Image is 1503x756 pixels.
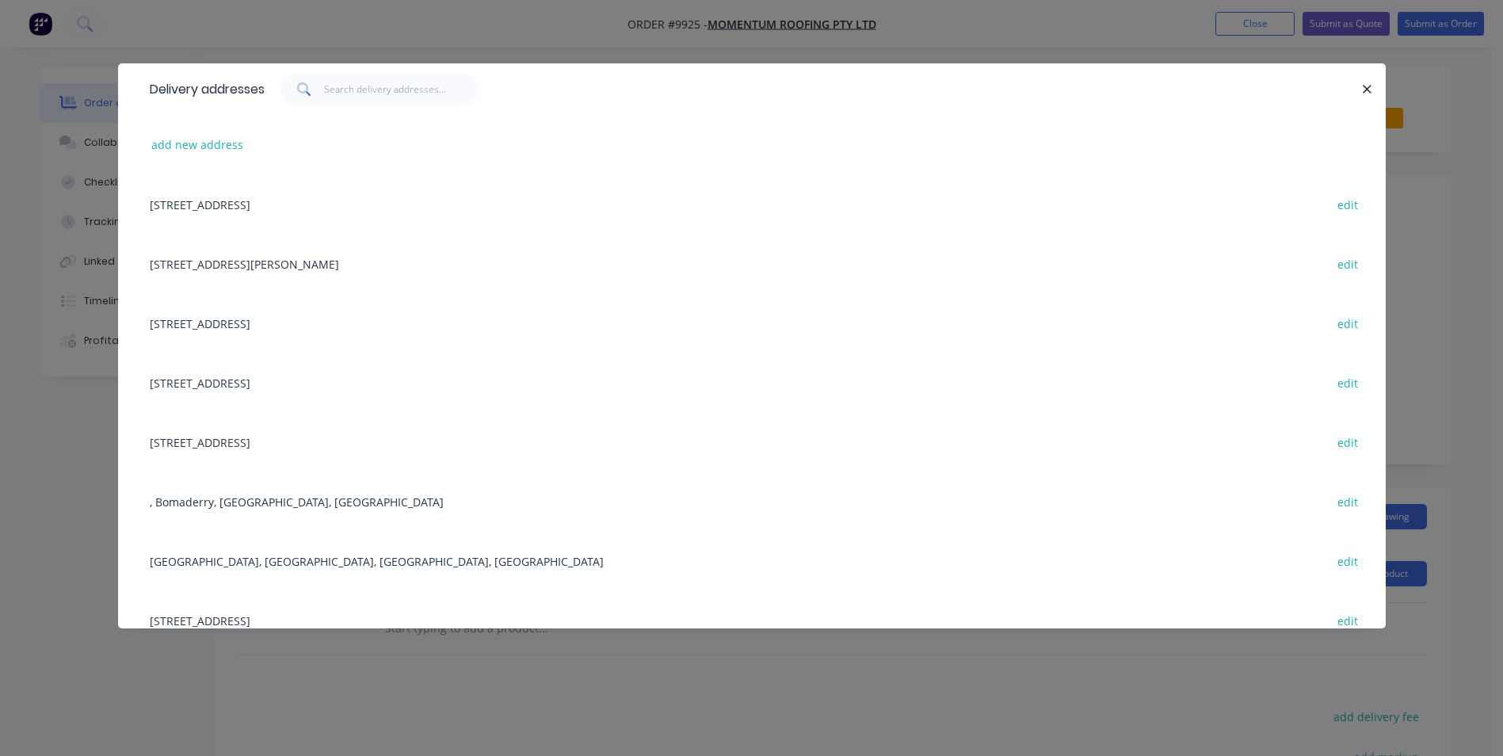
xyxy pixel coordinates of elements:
[142,234,1362,293] div: [STREET_ADDRESS][PERSON_NAME]
[1329,312,1367,334] button: edit
[1329,609,1367,631] button: edit
[1329,550,1367,571] button: edit
[1329,491,1367,512] button: edit
[142,174,1362,234] div: [STREET_ADDRESS]
[1329,372,1367,393] button: edit
[1329,431,1367,452] button: edit
[1329,193,1367,215] button: edit
[142,64,265,115] div: Delivery addresses
[142,293,1362,353] div: [STREET_ADDRESS]
[142,590,1362,650] div: [STREET_ADDRESS]
[1329,253,1367,274] button: edit
[142,531,1362,590] div: [GEOGRAPHIC_DATA], [GEOGRAPHIC_DATA], [GEOGRAPHIC_DATA], [GEOGRAPHIC_DATA]
[142,472,1362,531] div: , Bomaderry, [GEOGRAPHIC_DATA], [GEOGRAPHIC_DATA]
[142,353,1362,412] div: [STREET_ADDRESS]
[142,412,1362,472] div: [STREET_ADDRESS]
[324,74,479,105] input: Search delivery addresses...
[143,134,252,155] button: add new address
